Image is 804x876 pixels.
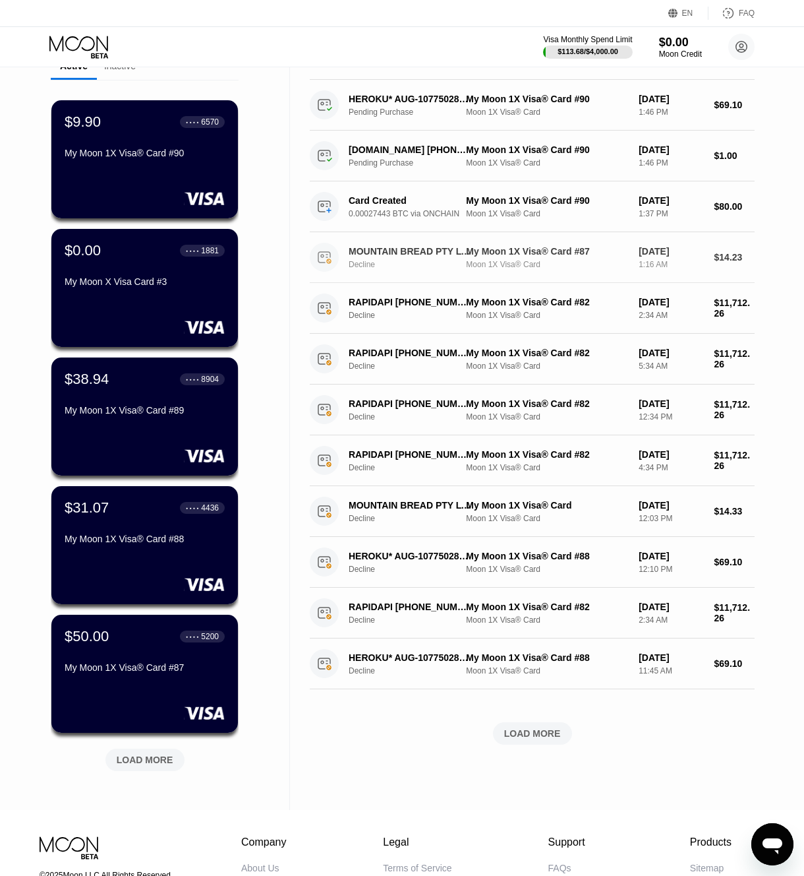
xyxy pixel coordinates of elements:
[639,348,703,358] div: [DATE]
[714,297,755,319] div: $11,712.26
[349,565,480,574] div: Decline
[349,94,471,104] div: HEROKU* AUG-107750287 [PHONE_NUMBER] US
[349,500,471,511] div: MOUNTAIN BREAD PTY LTD RESERVOIR AU
[65,371,109,388] div: $38.94
[201,375,219,384] div: 8904
[708,7,755,20] div: FAQ
[310,435,755,486] div: RAPIDAPI [PHONE_NUMBER] USDeclineMy Moon 1X Visa® Card #82Moon 1X Visa® Card[DATE]4:34 PM$11,712.26
[466,246,628,257] div: My Moon 1X Visa® Card #87
[310,131,755,181] div: [DOMAIN_NAME] [PHONE_NUMBER] USPending PurchaseMy Moon 1X Visa® Card #90Moon 1X Visa® Card[DATE]1...
[690,863,724,873] div: Sitemap
[466,311,628,320] div: Moon 1X Visa® Card
[310,722,755,745] div: LOAD MORE
[466,565,628,574] div: Moon 1X Visa® Card
[466,615,628,625] div: Moon 1X Visa® Card
[714,450,755,471] div: $11,712.26
[466,666,628,675] div: Moon 1X Visa® Card
[186,249,199,253] div: ● ● ● ●
[466,209,628,218] div: Moon 1X Visa® Card
[65,148,225,158] div: My Moon 1X Visa® Card #90
[186,377,199,381] div: ● ● ● ●
[65,628,109,645] div: $50.00
[349,652,471,663] div: HEROKU* AUG-107750287 [PHONE_NUMBER] US
[639,260,703,269] div: 1:16 AM
[466,94,628,104] div: My Moon 1X Visa® Card #90
[639,500,703,511] div: [DATE]
[349,260,480,269] div: Decline
[639,246,703,257] div: [DATE]
[659,49,702,59] div: Moon Credit
[751,823,793,865] iframe: Button to launch messaging window
[714,201,755,212] div: $80.00
[201,632,219,641] div: 5200
[65,113,101,131] div: $9.90
[51,486,238,604] div: $31.07● ● ● ●4436My Moon 1X Visa® Card #88
[201,503,219,513] div: 4436
[639,398,703,409] div: [DATE]
[349,602,471,612] div: RAPIDAPI [PHONE_NUMBER] US
[639,412,703,422] div: 12:34 PM
[310,283,755,334] div: RAPIDAPI [PHONE_NUMBER] USDeclineMy Moon 1X Visa® Card #82Moon 1X Visa® Card[DATE]2:34 AM$11,712.26
[51,358,238,476] div: $38.94● ● ● ●8904My Moon 1X Visa® Card #89
[639,297,703,307] div: [DATE]
[466,412,628,422] div: Moon 1X Visa® Card
[349,311,480,320] div: Decline
[349,297,471,307] div: RAPIDAPI [PHONE_NUMBER] US
[466,551,628,561] div: My Moon 1X Visa® Card #88
[310,639,755,689] div: HEROKU* AUG-107750287 [PHONE_NUMBER] USDeclineMy Moon 1X Visa® Card #88Moon 1X Visa® Card[DATE]11...
[639,108,703,117] div: 1:46 PM
[639,615,703,625] div: 2:34 AM
[548,863,571,873] div: FAQs
[349,348,471,358] div: RAPIDAPI [PHONE_NUMBER] US
[310,181,755,232] div: Card Created0.00027443 BTC via ONCHAINMy Moon 1X Visa® Card #90Moon 1X Visa® Card[DATE]1:37 PM$80.00
[639,652,703,663] div: [DATE]
[639,158,703,168] div: 1:46 PM
[543,35,632,44] div: Visa Monthly Spend Limit
[65,662,225,673] div: My Moon 1X Visa® Card #87
[241,863,279,873] div: About Us
[714,658,755,669] div: $69.10
[310,80,755,131] div: HEROKU* AUG-107750287 [PHONE_NUMBER] USPending PurchaseMy Moon 1X Visa® Card #90Moon 1X Visa® Car...
[186,506,199,510] div: ● ● ● ●
[201,246,219,255] div: 1881
[639,463,703,472] div: 4:34 PM
[714,252,755,263] div: $14.23
[65,534,225,544] div: My Moon 1X Visa® Card #88
[466,348,628,358] div: My Moon 1X Visa® Card #82
[51,100,238,218] div: $9.90● ● ● ●6570My Moon 1X Visa® Card #90
[201,117,219,127] div: 6570
[714,348,755,369] div: $11,712.26
[466,602,628,612] div: My Moon 1X Visa® Card #82
[682,9,693,18] div: EN
[466,108,628,117] div: Moon 1X Visa® Card
[659,36,702,59] div: $0.00Moon Credit
[51,229,238,347] div: $0.00● ● ● ●1881My Moon X Visa Card #3
[639,666,703,675] div: 11:45 AM
[65,499,109,516] div: $31.07
[65,405,225,416] div: My Moon 1X Visa® Card #89
[548,836,594,848] div: Support
[639,195,703,206] div: [DATE]
[639,94,703,104] div: [DATE]
[714,150,755,161] div: $1.00
[349,449,471,460] div: RAPIDAPI [PHONE_NUMBER] US
[466,514,628,523] div: Moon 1X Visa® Card
[639,144,703,155] div: [DATE]
[466,158,628,168] div: Moon 1X Visa® Card
[466,297,628,307] div: My Moon 1X Visa® Card #82
[349,412,480,422] div: Decline
[51,615,238,733] div: $50.00● ● ● ●5200My Moon 1X Visa® Card #87
[310,385,755,435] div: RAPIDAPI [PHONE_NUMBER] USDeclineMy Moon 1X Visa® Card #82Moon 1X Visa® Card[DATE]12:34 PM$11,712.26
[714,557,755,567] div: $69.10
[383,836,451,848] div: Legal
[466,449,628,460] div: My Moon 1X Visa® Card #82
[349,195,471,206] div: Card Created
[466,260,628,269] div: Moon 1X Visa® Card
[241,836,287,848] div: Company
[543,35,632,59] div: Visa Monthly Spend Limit$113.68/$4,000.00
[349,551,471,561] div: HEROKU* AUG-107750287 [PHONE_NUMBER] US
[639,449,703,460] div: [DATE]
[349,209,480,218] div: 0.00027443 BTC via ONCHAIN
